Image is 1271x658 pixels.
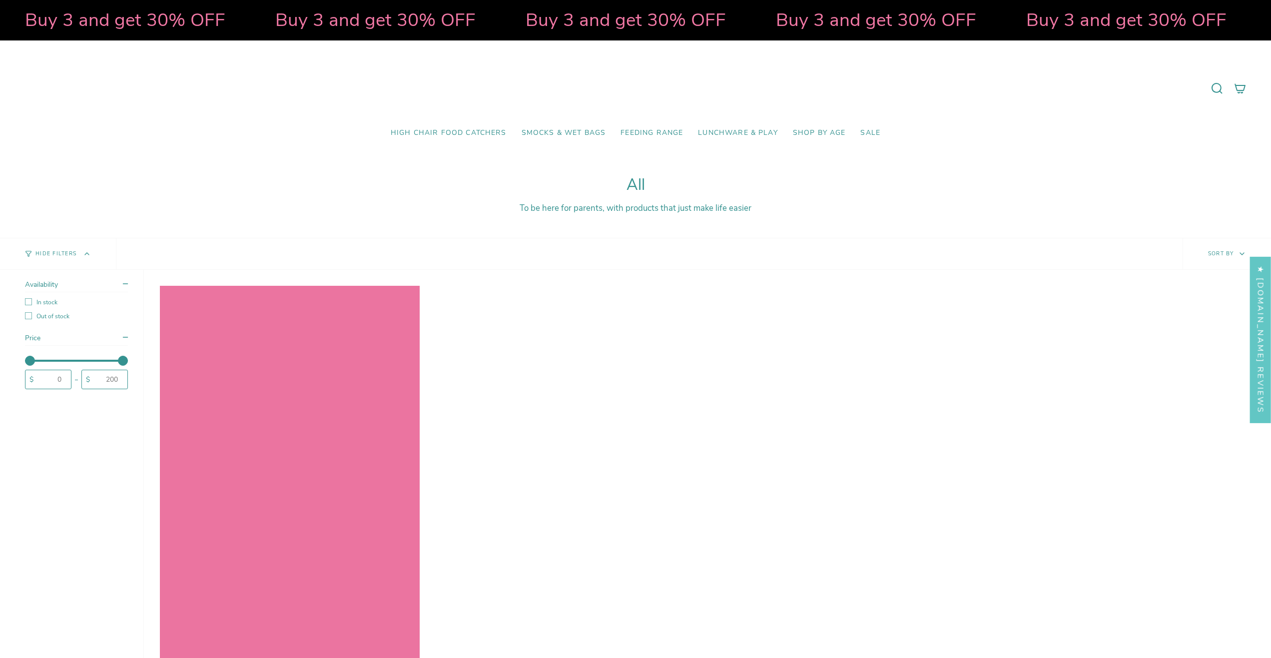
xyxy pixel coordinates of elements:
strong: Buy 3 and get 30% OFF [1026,7,1227,32]
span: Feeding Range [621,129,683,137]
a: High Chair Food Catchers [383,121,514,145]
a: Feeding Range [613,121,690,145]
a: SALE [853,121,888,145]
summary: Availability [25,280,128,292]
span: Sort by [1208,250,1234,257]
div: Click to open Judge.me floating reviews tab [1250,256,1271,423]
span: Shop by Age [793,129,846,137]
span: To be here for parents, with products that just make life easier [520,202,751,214]
span: Smocks & Wet Bags [522,129,606,137]
h1: All [25,176,1246,194]
a: Lunchware & Play [690,121,785,145]
span: Availability [25,280,58,289]
summary: Price [25,333,128,346]
strong: Buy 3 and get 30% OFF [526,7,726,32]
strong: Buy 3 and get 30% OFF [275,7,476,32]
strong: Buy 3 and get 30% OFF [776,7,976,32]
strong: Buy 3 and get 30% OFF [25,7,225,32]
a: Shop by Age [785,121,853,145]
input: 0 [36,374,71,385]
button: Sort by [1183,238,1271,269]
label: Out of stock [25,312,128,320]
a: Mumma’s Little Helpers [550,55,722,121]
span: High Chair Food Catchers [391,129,507,137]
a: Smocks & Wet Bags [514,121,614,145]
input: 200 [92,374,127,385]
span: $ [29,375,33,384]
span: Lunchware & Play [698,129,777,137]
span: SALE [860,129,880,137]
span: Price [25,333,40,343]
label: In stock [25,298,128,306]
span: $ [86,375,90,384]
div: - [71,377,81,382]
span: Hide Filters [35,251,76,257]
